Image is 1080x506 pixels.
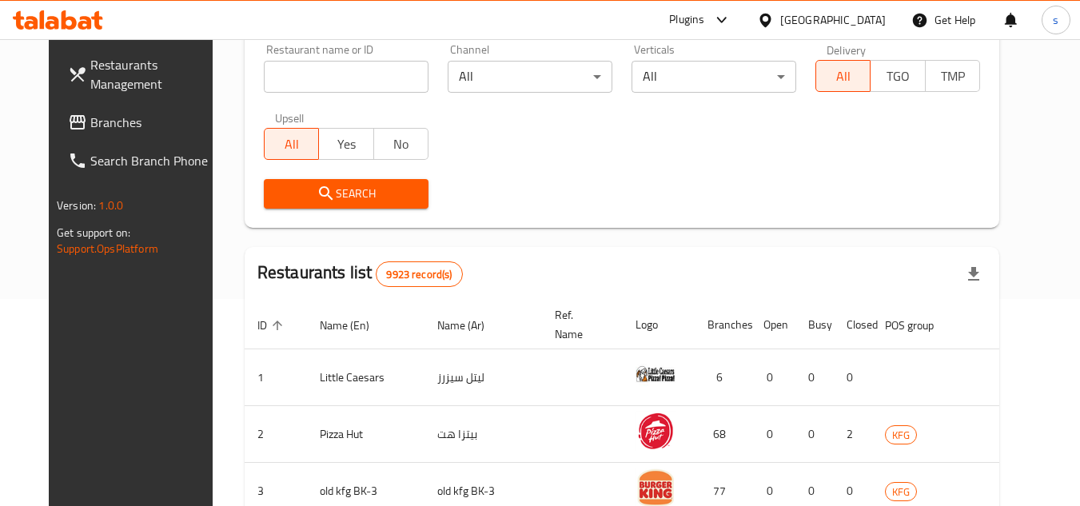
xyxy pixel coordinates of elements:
[373,128,428,160] button: No
[98,195,123,216] span: 1.0.0
[264,179,428,209] button: Search
[377,267,461,282] span: 9923 record(s)
[555,305,604,344] span: Ref. Name
[318,128,373,160] button: Yes
[277,184,416,204] span: Search
[834,406,872,463] td: 2
[834,301,872,349] th: Closed
[636,411,675,451] img: Pizza Hut
[57,222,130,243] span: Get support on:
[307,406,424,463] td: Pizza Hut
[424,349,542,406] td: ليتل سيزرز
[55,103,229,141] a: Branches
[245,349,307,406] td: 1
[751,349,795,406] td: 0
[886,426,916,444] span: KFG
[795,349,834,406] td: 0
[271,133,313,156] span: All
[257,261,463,287] h2: Restaurants list
[320,316,390,335] span: Name (En)
[636,354,675,394] img: Little Caesars
[669,10,704,30] div: Plugins
[834,349,872,406] td: 0
[623,301,695,349] th: Logo
[275,112,305,123] label: Upsell
[695,301,751,349] th: Branches
[90,55,217,94] span: Restaurants Management
[245,406,307,463] td: 2
[751,301,795,349] th: Open
[886,483,916,501] span: KFG
[57,195,96,216] span: Version:
[376,261,462,287] div: Total records count
[870,60,925,92] button: TGO
[325,133,367,156] span: Yes
[90,151,217,170] span: Search Branch Phone
[815,60,871,92] button: All
[448,61,612,93] div: All
[90,113,217,132] span: Branches
[424,406,542,463] td: بيتزا هت
[1053,11,1058,29] span: s
[925,60,980,92] button: TMP
[307,349,424,406] td: Little Caesars
[381,133,422,156] span: No
[695,349,751,406] td: 6
[57,238,158,259] a: Support.OpsPlatform
[954,255,993,293] div: Export file
[823,65,864,88] span: All
[885,316,954,335] span: POS group
[795,406,834,463] td: 0
[795,301,834,349] th: Busy
[55,141,229,180] a: Search Branch Phone
[780,11,886,29] div: [GEOGRAPHIC_DATA]
[751,406,795,463] td: 0
[55,46,229,103] a: Restaurants Management
[632,61,796,93] div: All
[264,61,428,93] input: Search for restaurant name or ID..
[437,316,505,335] span: Name (Ar)
[932,65,974,88] span: TMP
[827,44,867,55] label: Delivery
[257,316,288,335] span: ID
[877,65,919,88] span: TGO
[264,128,319,160] button: All
[695,406,751,463] td: 68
